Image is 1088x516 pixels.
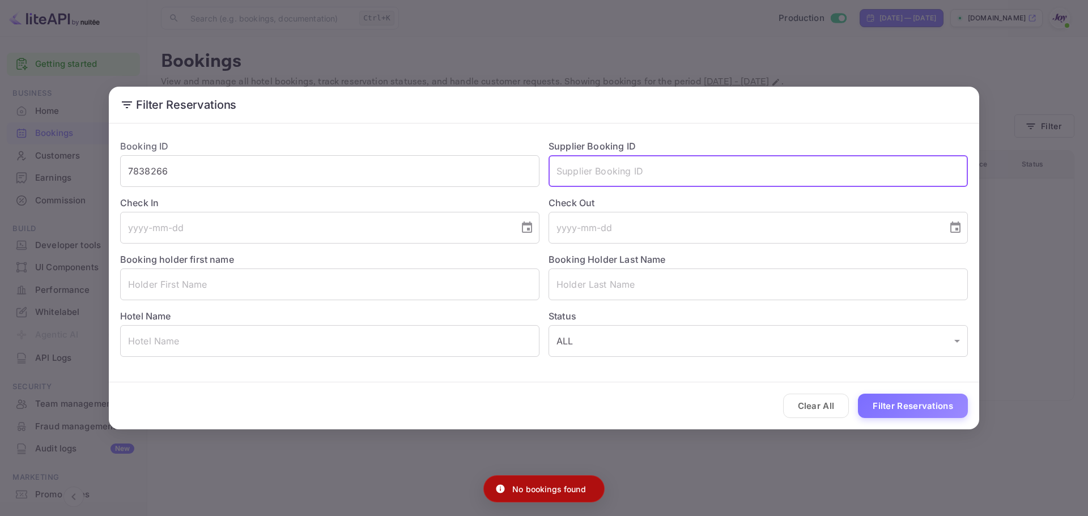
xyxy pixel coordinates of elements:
button: Choose date [944,216,967,239]
input: Holder Last Name [549,268,968,300]
div: ALL [549,325,968,357]
label: Booking holder first name [120,254,234,265]
button: Clear All [783,394,849,418]
input: yyyy-mm-dd [549,212,940,244]
label: Check Out [549,196,968,210]
label: Status [549,309,968,323]
input: Booking ID [120,155,539,187]
h2: Filter Reservations [109,87,979,123]
input: Holder First Name [120,268,539,300]
label: Booking ID [120,140,169,152]
p: No bookings found [512,483,586,495]
input: Hotel Name [120,325,539,357]
label: Supplier Booking ID [549,140,636,152]
input: Supplier Booking ID [549,155,968,187]
input: yyyy-mm-dd [120,212,511,244]
button: Choose date [516,216,538,239]
label: Hotel Name [120,310,171,322]
label: Booking Holder Last Name [549,254,666,265]
label: Check In [120,196,539,210]
button: Filter Reservations [858,394,968,418]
